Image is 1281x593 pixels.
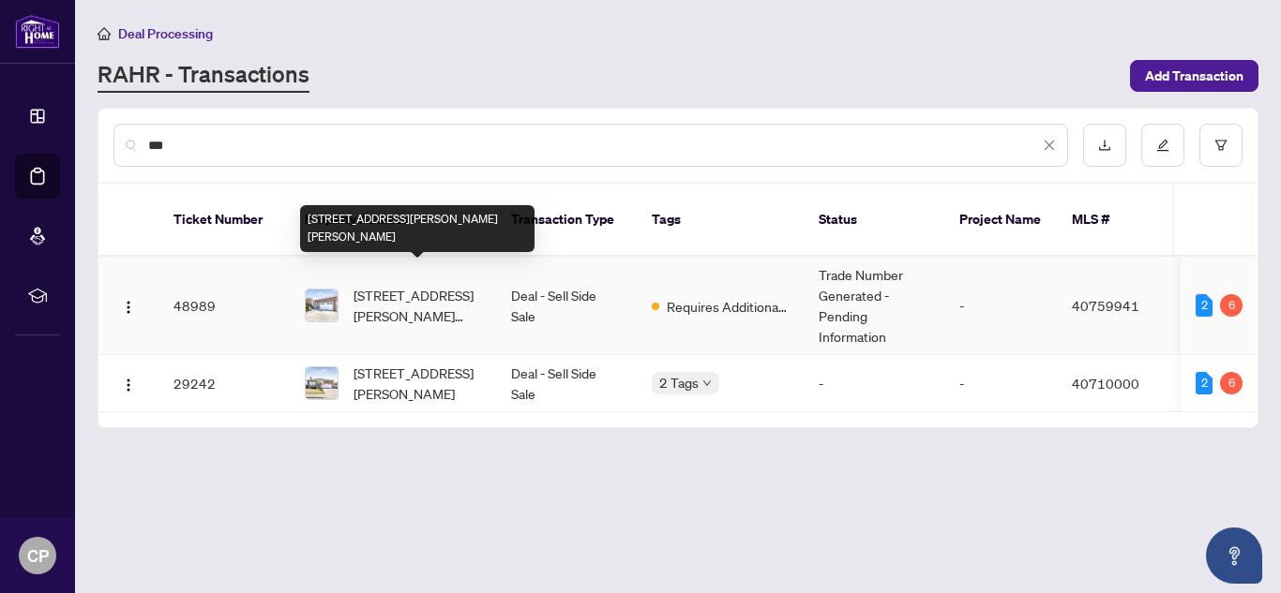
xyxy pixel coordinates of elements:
button: Logo [113,290,143,320]
th: Status [804,184,944,257]
th: Transaction Type [496,184,637,257]
span: 2 Tags [659,372,699,393]
td: - [944,257,1057,355]
span: Add Transaction [1145,61,1243,91]
a: RAHR - Transactions [98,59,309,93]
div: [STREET_ADDRESS][PERSON_NAME][PERSON_NAME] [300,205,535,252]
td: 48989 [158,257,290,355]
span: 40710000 [1072,375,1139,392]
img: logo [15,14,60,49]
button: Add Transaction [1130,60,1258,92]
div: 2 [1196,294,1213,317]
span: down [702,378,712,388]
th: Property Address [290,184,496,257]
th: Ticket Number [158,184,290,257]
td: 29242 [158,355,290,412]
span: Requires Additional Docs [667,296,789,317]
button: edit [1141,124,1184,167]
span: download [1098,139,1111,152]
div: 6 [1220,372,1243,394]
span: Deal Processing [118,25,213,42]
span: edit [1156,139,1169,152]
span: home [98,27,111,40]
img: Logo [121,378,136,393]
span: CP [27,542,49,569]
div: 2 [1196,372,1213,394]
img: thumbnail-img [306,289,338,321]
button: filter [1199,124,1243,167]
td: Trade Number Generated - Pending Information [804,257,944,355]
th: Project Name [944,184,1057,257]
button: Open asap [1206,527,1262,584]
div: 6 [1220,294,1243,317]
button: Logo [113,368,143,398]
td: - [804,355,944,412]
td: Deal - Sell Side Sale [496,257,637,355]
img: thumbnail-img [306,367,338,399]
span: [STREET_ADDRESS][PERSON_NAME][PERSON_NAME] [354,285,481,326]
span: 40759941 [1072,297,1139,314]
img: Logo [121,300,136,315]
span: [STREET_ADDRESS][PERSON_NAME] [354,363,481,404]
td: - [944,355,1057,412]
td: Deal - Sell Side Sale [496,355,637,412]
th: Tags [637,184,804,257]
span: close [1043,139,1056,152]
th: MLS # [1057,184,1169,257]
span: filter [1214,139,1228,152]
button: download [1083,124,1126,167]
